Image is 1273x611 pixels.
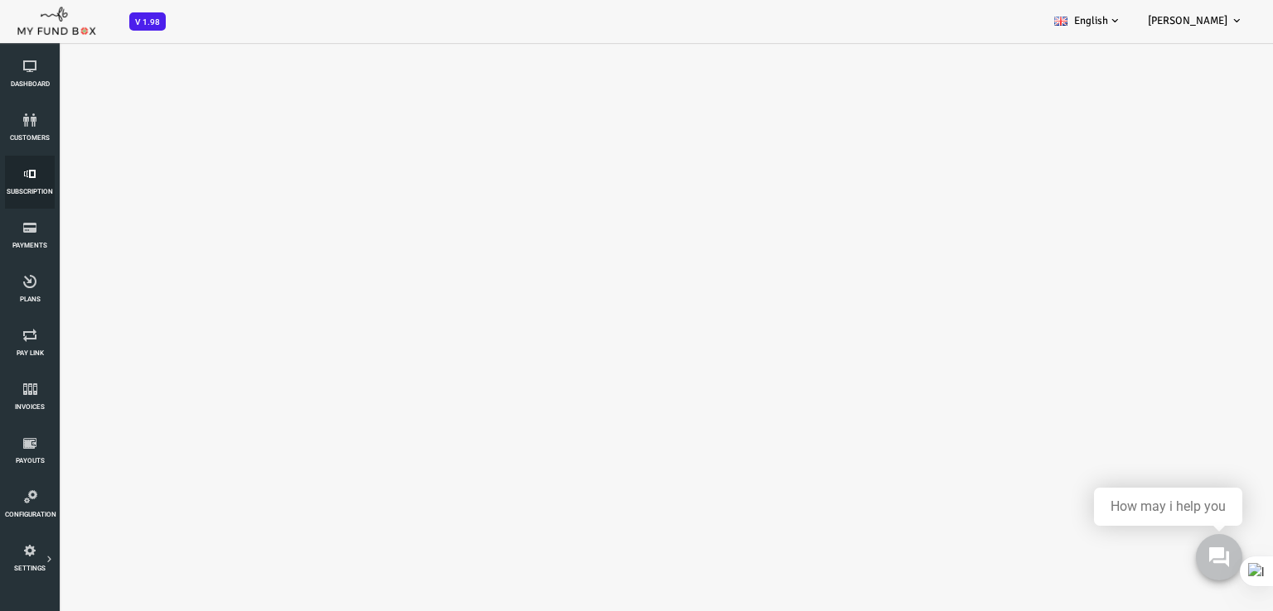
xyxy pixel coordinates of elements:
[1111,499,1226,514] div: How may i help you
[17,2,96,36] img: mfboff.png
[129,12,166,31] span: V 1.98
[1148,14,1227,27] span: [PERSON_NAME]
[129,15,166,27] a: V 1.98
[1182,520,1256,594] iframe: Launcher button frame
